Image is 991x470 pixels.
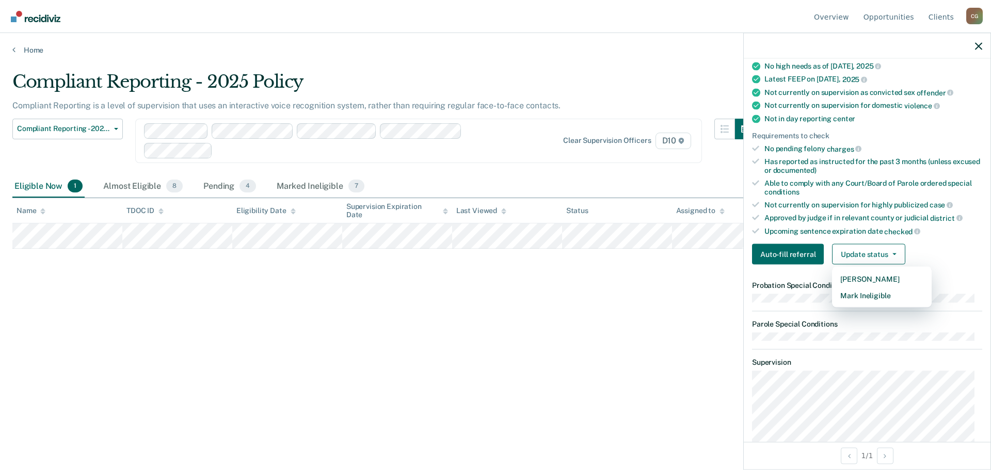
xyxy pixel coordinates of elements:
span: case [930,201,953,209]
a: Home [12,45,979,55]
div: Almost Eligible [101,175,185,198]
span: D10 [656,133,691,149]
span: conditions [764,187,800,196]
div: No high needs as of [DATE], [764,61,982,71]
span: center [833,114,855,122]
div: Not currently on supervision for highly publicized [764,200,982,209]
div: Clear supervision officers [563,136,651,145]
a: Navigate to form link [752,244,828,265]
dt: Parole Special Conditions [752,319,982,328]
div: Has reported as instructed for the past 3 months (unless excused or [764,157,982,175]
button: Mark Ineligible [832,287,932,304]
span: charges [827,144,862,153]
div: Able to comply with any Court/Board of Parole ordered special [764,179,982,196]
div: Name [17,206,45,215]
span: documented) [773,166,817,174]
button: Update status [832,244,905,265]
span: 2025 [856,62,881,70]
button: [PERSON_NAME] [832,271,932,287]
span: checked [884,227,920,235]
div: 1 / 1 [744,442,990,469]
div: Upcoming sentence expiration date [764,226,982,236]
button: Next Opportunity [877,447,893,464]
div: Eligible Now [12,175,85,198]
span: 2025 [842,75,867,83]
div: Not currently on supervision for domestic [764,101,982,110]
span: 8 [166,180,183,193]
div: C G [966,8,983,24]
div: Compliant Reporting - 2025 Policy [12,71,756,101]
img: Recidiviz [11,11,60,22]
div: Pending [201,175,258,198]
div: No pending felony [764,144,982,153]
span: offender [917,88,954,96]
div: TDOC ID [126,206,164,215]
div: Approved by judge if in relevant county or judicial [764,214,982,223]
span: district [930,214,963,222]
span: violence [904,102,940,110]
button: Auto-fill referral [752,244,824,265]
dt: Probation Special Conditions [752,281,982,290]
dt: Supervision [752,358,982,367]
div: Not currently on supervision as convicted sex [764,88,982,97]
div: Marked Ineligible [275,175,366,198]
div: Dropdown Menu [832,267,932,308]
div: Not in day reporting [764,114,982,123]
span: 4 [239,180,256,193]
div: Last Viewed [456,206,506,215]
button: Profile dropdown button [966,8,983,24]
div: Eligibility Date [236,206,296,215]
span: 1 [68,180,83,193]
div: Assigned to [676,206,725,215]
div: Requirements to check [752,131,982,140]
span: 7 [348,180,364,193]
div: Latest FEEP on [DATE], [764,75,982,84]
div: Status [566,206,588,215]
button: Previous Opportunity [841,447,857,464]
div: Supervision Expiration Date [346,202,448,220]
p: Compliant Reporting is a level of supervision that uses an interactive voice recognition system, ... [12,101,561,110]
span: Compliant Reporting - 2025 Policy [17,124,110,133]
